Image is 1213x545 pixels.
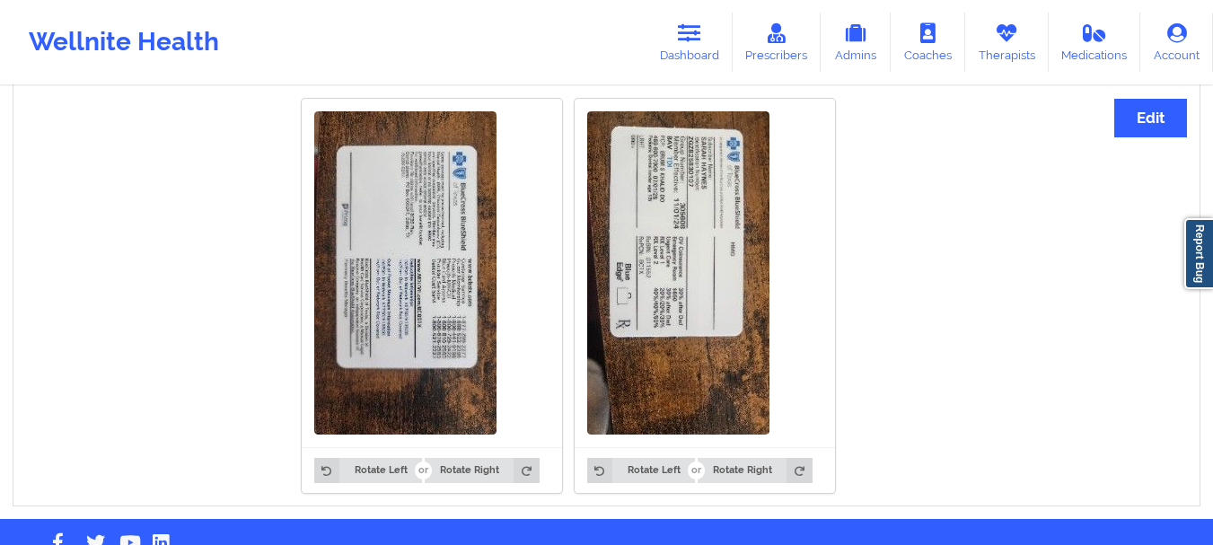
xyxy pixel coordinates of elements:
[587,458,695,483] button: Rotate Left
[698,458,812,483] button: Rotate Right
[1049,13,1141,72] a: Medications
[646,13,733,72] a: Dashboard
[821,13,891,72] a: Admins
[965,13,1049,72] a: Therapists
[1114,99,1187,137] button: Edit
[891,13,965,72] a: Coaches
[733,13,822,72] a: Prescribers
[314,111,497,435] img: Sarah Christian Haynes
[314,458,422,483] button: Rotate Left
[425,458,539,483] button: Rotate Right
[1184,218,1213,289] a: Report Bug
[587,111,769,435] img: Sarah Christian Haynes
[1140,13,1213,72] a: Account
